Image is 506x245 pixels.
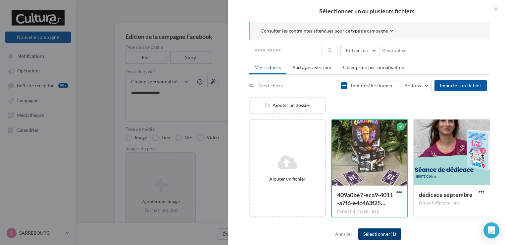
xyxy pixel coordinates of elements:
[332,230,355,238] button: Annuler
[340,45,379,56] button: Filtrer par
[250,102,325,109] div: Ajouter un dossier
[440,83,481,88] span: Importer un fichier
[338,80,396,91] button: Tout désélectionner
[483,222,499,238] div: Open Intercom Messenger
[379,46,411,54] button: Réinitialiser
[337,208,402,214] div: Format d'image: jpeg
[399,80,432,91] button: Actions
[292,64,331,70] span: Partagés avec moi
[419,200,484,206] div: Format d'image: png
[390,231,396,237] span: (1)
[261,28,388,34] span: Consulter les contraintes attendues pour ce type de campagne
[254,64,281,70] span: Mes fichiers
[343,64,404,70] span: Champs de personnalisation
[404,83,421,88] span: Actions
[358,228,401,240] button: Sélectionner(1)
[261,27,394,36] button: Consulter les contraintes attendues pour ce type de campagne
[419,191,473,198] span: dédicace septembre
[434,80,487,91] button: Importer un fichier
[253,176,322,182] div: Ajouter un fichier
[258,82,283,89] div: Mes fichiers
[337,191,393,206] span: 409a0be7-eca9-4011-a7f6-e4c463f250d2
[238,8,495,14] h2: Sélectionner un ou plusieurs fichiers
